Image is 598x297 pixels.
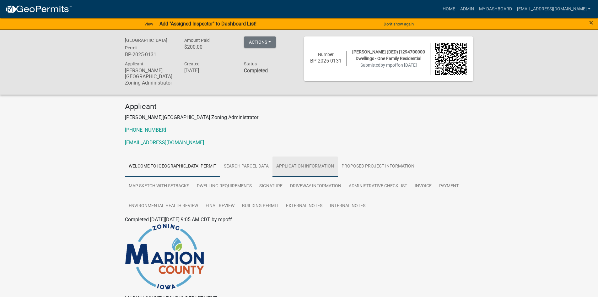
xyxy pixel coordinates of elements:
[125,140,204,146] a: [EMAIL_ADDRESS][DOMAIN_NAME]
[286,176,345,196] a: Driveway Information
[411,176,435,196] a: Invoice
[589,19,593,26] button: Close
[352,49,425,61] span: [PERSON_NAME] (DED) |1294700000 Dwellings - One Family Residential
[238,196,282,216] a: Building Permit
[125,157,220,177] a: Welcome to [GEOGRAPHIC_DATA] Permit
[125,127,166,133] a: [PHONE_NUMBER]
[184,61,200,66] span: Created
[477,3,514,15] a: My Dashboard
[202,196,238,216] a: Final Review
[318,52,334,57] span: Number
[125,114,473,121] p: [PERSON_NAME][GEOGRAPHIC_DATA] Zoning Administrator
[193,176,256,196] a: Dwelling Requirements
[184,68,234,74] h6: [DATE]
[125,52,175,58] h6: BP-2025-0131
[338,157,418,177] a: Proposed Project Information
[360,63,417,68] span: Submitted on [DATE]
[381,19,416,29] button: Don't show again
[159,21,256,27] strong: Add "Assigned Inspector" to Dashboard List!
[244,61,257,66] span: Status
[435,176,462,196] a: Payment
[184,44,234,50] h6: $200.00
[125,217,232,223] span: Completed [DATE][DATE] 9:05 AM CDT by mpoff
[345,176,411,196] a: Administrative Checklist
[125,38,167,50] span: [GEOGRAPHIC_DATA] Permit
[440,3,458,15] a: Home
[514,3,593,15] a: [EMAIL_ADDRESS][DOMAIN_NAME]
[380,63,398,68] span: by mpoff
[125,196,202,216] a: Environmental Health Review
[256,176,286,196] a: Signature
[310,58,342,64] h6: BP-2025-0131
[244,68,268,74] strong: Completed
[220,157,272,177] a: Search Parcel Data
[142,19,156,29] a: View
[272,157,338,177] a: Application Information
[244,36,276,48] button: Actions
[125,102,473,111] h4: Applicant
[125,68,175,86] h6: [PERSON_NAME][GEOGRAPHIC_DATA] Zoning Administrator
[458,3,477,15] a: Admin
[125,61,143,66] span: Applicant
[125,176,193,196] a: Map Sketch with Setbacks
[184,38,210,43] span: Amount Paid
[326,196,369,216] a: Internal Notes
[282,196,326,216] a: External Notes
[589,18,593,27] span: ×
[435,43,467,75] img: QR code
[125,223,204,290] img: image_be028ab4-a45e-4790-9d45-118dc00cb89f.png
